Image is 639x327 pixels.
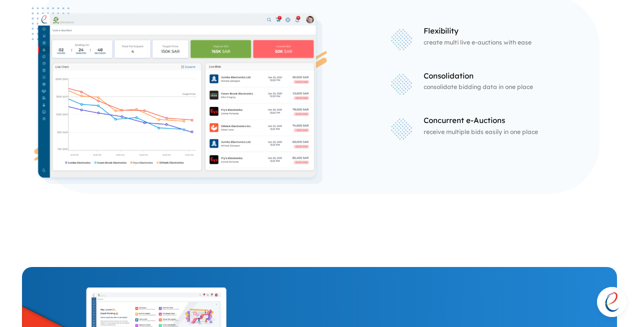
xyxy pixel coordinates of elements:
p: consolidate bidding data in one place [424,82,585,91]
a: Open chat [597,287,627,317]
h4: Consolidation [424,72,585,80]
p: create multi live e-auctions with ease [424,38,585,47]
h4: Concurrent e-Auctions [424,116,585,125]
h4: Flexibility [424,27,585,35]
p: receive multiple bids easily in one place [424,127,585,136]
